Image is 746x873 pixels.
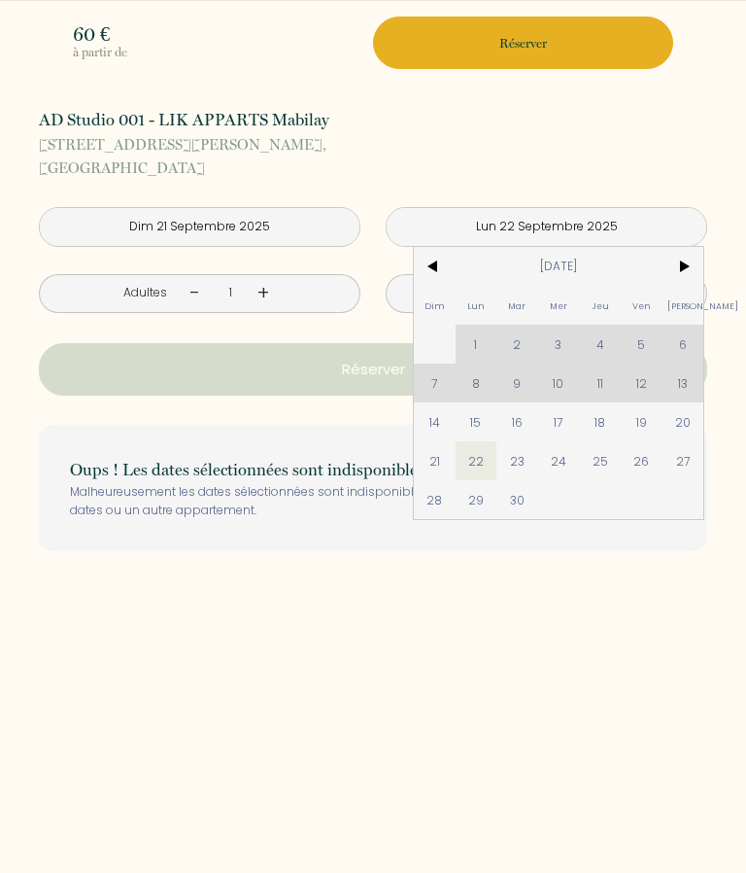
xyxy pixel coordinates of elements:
[39,343,707,396] button: Réserver
[39,133,707,180] p: [GEOGRAPHIC_DATA]
[496,441,538,480] span: 23
[39,106,707,133] p: AD Studio 001 - LIK APPARTS Mabilay
[496,286,538,325] span: Mar
[579,441,621,480] span: 25
[456,480,497,519] span: 29
[70,483,676,520] p: Malheureusement les dates sélectionnées sont indisponibles. Nous vous invitons à choisir d'autres...
[456,286,497,325] span: Lun
[621,402,662,441] span: 19
[456,247,662,286] span: [DATE]
[456,441,497,480] span: 22
[387,208,706,246] input: Départ
[414,286,456,325] span: Dim
[579,402,621,441] span: 18
[496,480,538,519] span: 30
[579,286,621,325] span: Jeu
[538,441,580,480] span: 24
[46,358,700,381] p: Réserver
[414,247,456,286] span: <
[661,402,703,441] span: 20
[189,278,200,308] a: -
[414,402,456,441] span: 14
[257,278,269,308] a: +
[373,17,673,69] button: Réserver
[39,133,707,157] span: [STREET_ADDRESS][PERSON_NAME],
[538,402,580,441] span: 17
[123,284,167,302] div: Adultes
[73,44,369,61] p: à partir de
[73,24,369,44] p: 60 €
[538,286,580,325] span: Mer
[456,402,497,441] span: 15
[661,247,703,286] span: >
[621,441,662,480] span: 26
[661,286,703,325] span: [PERSON_NAME]
[414,480,456,519] span: 28
[496,402,538,441] span: 16
[380,34,666,52] p: Réserver
[621,286,662,325] span: Ven
[70,456,676,483] p: Oups ! Les dates sélectionnées sont indisponibles.
[661,441,703,480] span: 27
[217,284,245,302] div: 1
[414,441,456,480] span: 21
[40,208,359,246] input: Arrivée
